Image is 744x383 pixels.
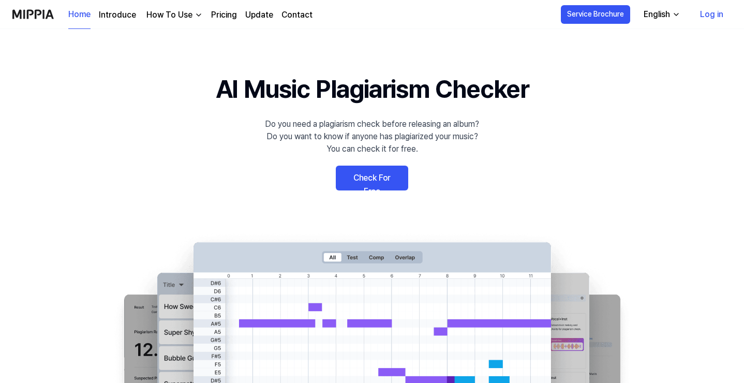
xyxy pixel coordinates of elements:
[336,166,408,190] a: Check For Free
[561,5,630,24] button: Service Brochure
[265,118,479,155] div: Do you need a plagiarism check before releasing an album? Do you want to know if anyone has plagi...
[144,9,203,21] button: How To Use
[68,1,91,29] a: Home
[216,70,529,108] h1: AI Music Plagiarism Checker
[211,9,237,21] a: Pricing
[195,11,203,19] img: down
[245,9,273,21] a: Update
[642,8,672,21] div: English
[99,9,136,21] a: Introduce
[281,9,313,21] a: Contact
[635,4,687,25] button: English
[144,9,195,21] div: How To Use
